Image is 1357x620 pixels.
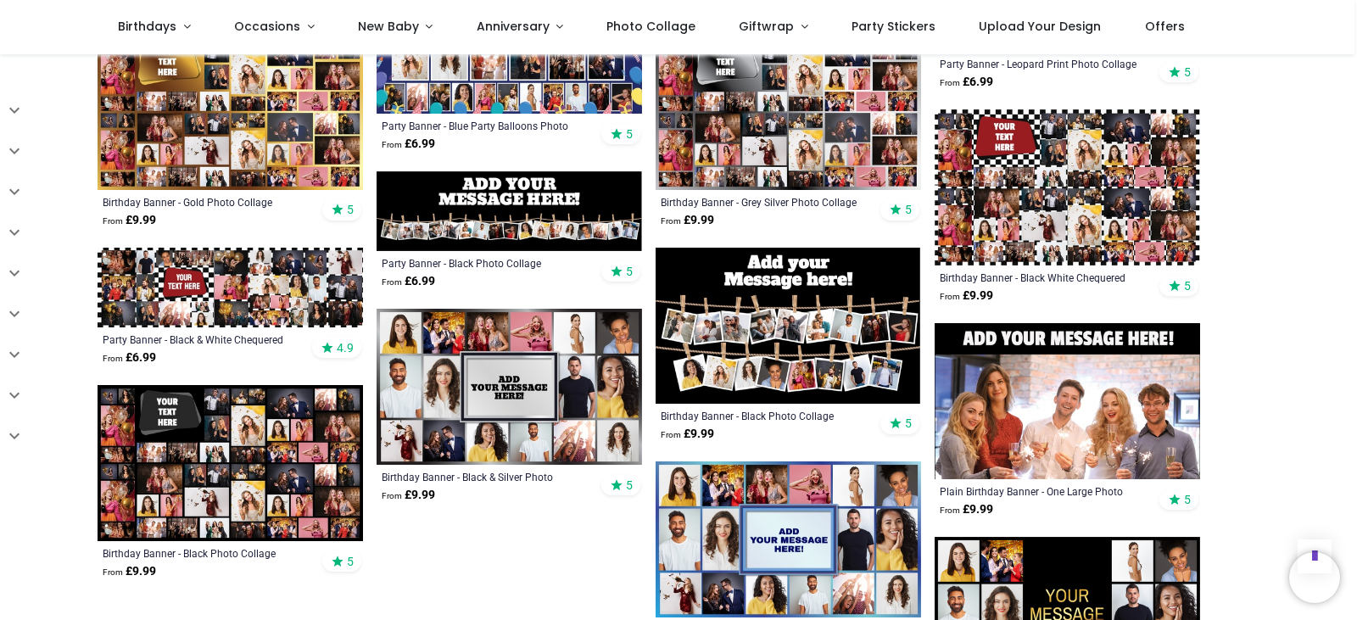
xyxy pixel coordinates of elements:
[382,491,402,500] span: From
[103,212,156,229] strong: £ 9.99
[382,273,435,290] strong: £ 6.99
[382,487,435,504] strong: £ 9.99
[935,109,1200,265] img: Personalised Birthday Backdrop Banner - Black White Chequered Photo Collage - 48 Photo
[382,277,402,287] span: From
[1184,64,1191,80] span: 5
[656,248,921,404] img: Personalised Birthday Backdrop Banner - Black Photo Collage - 17 Photo Upload
[382,136,435,153] strong: £ 6.99
[661,430,681,439] span: From
[940,57,1144,70] a: Party Banner - Leopard Print Photo Collage
[347,202,354,217] span: 5
[1145,18,1185,35] span: Offers
[337,340,354,355] span: 4.9
[377,171,642,251] img: Personalised Party Banner - Black Photo Collage - 17 Photo Upload
[661,195,865,209] a: Birthday Banner - Grey Silver Photo Collage
[656,461,921,617] img: Personalised Birthday Backdrop Banner - Blue Photo Collage - 16 Photo Upload
[606,18,695,35] span: Photo Collage
[661,212,714,229] strong: £ 9.99
[940,78,960,87] span: From
[377,309,642,465] img: Personalised Birthday Backdrop Banner - Black & Silver Photo Collage - 16 Photo Upload
[905,202,912,217] span: 5
[1184,492,1191,507] span: 5
[382,470,586,483] a: Birthday Banner - Black & Silver Photo Collage
[661,216,681,226] span: From
[103,332,307,346] a: Party Banner - Black & White Chequered Photo Collage
[103,354,123,363] span: From
[940,484,1144,498] a: Plain Birthday Banner - One Large Photo
[103,216,123,226] span: From
[347,554,354,569] span: 5
[905,416,912,431] span: 5
[940,292,960,301] span: From
[739,18,794,35] span: Giftwrap
[940,74,993,91] strong: £ 6.99
[1289,552,1340,603] iframe: Brevo live chat
[935,323,1200,479] img: Personalised Plain Birthday Backdrop Banner - One Large Photo - Add Text
[626,126,633,142] span: 5
[940,505,960,515] span: From
[626,264,633,279] span: 5
[1184,278,1191,293] span: 5
[382,256,586,270] a: Party Banner - Black Photo Collage
[477,18,550,35] span: Anniversary
[979,18,1101,35] span: Upload Your Design
[940,271,1144,284] a: Birthday Banner - Black White Chequered Photo Collage
[382,119,586,132] a: Party Banner - Blue Party Balloons Photo Collage
[234,18,300,35] span: Occasions
[358,18,419,35] span: New Baby
[626,478,633,493] span: 5
[98,385,363,541] img: Personalised Birthday Backdrop Banner - Black Photo Collage - Add Text & 48 Photo
[940,288,993,304] strong: £ 9.99
[103,195,307,209] a: Birthday Banner - Gold Photo Collage
[103,563,156,580] strong: £ 9.99
[661,409,865,422] a: Birthday Banner - Black Photo Collage
[118,18,176,35] span: Birthdays
[103,567,123,577] span: From
[382,140,402,149] span: From
[98,34,363,190] img: Personalised Birthday Backdrop Banner - Gold Photo Collage - Add Text & 48 Photo Upload
[377,34,642,114] img: Personalised Party Banner - Blue Party Balloons Photo Collage - 17 Photo Upload
[656,34,921,190] img: Personalised Birthday Backdrop Banner - Grey Silver Photo Collage - Add Text & 48 Photo
[852,18,935,35] span: Party Stickers
[103,546,307,560] a: Birthday Banner - Black Photo Collage
[661,426,714,443] strong: £ 9.99
[98,248,363,327] img: Personalised Party Banner - Black & White Chequered Photo Collage - 30 Photos
[103,349,156,366] strong: £ 6.99
[940,501,993,518] strong: £ 9.99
